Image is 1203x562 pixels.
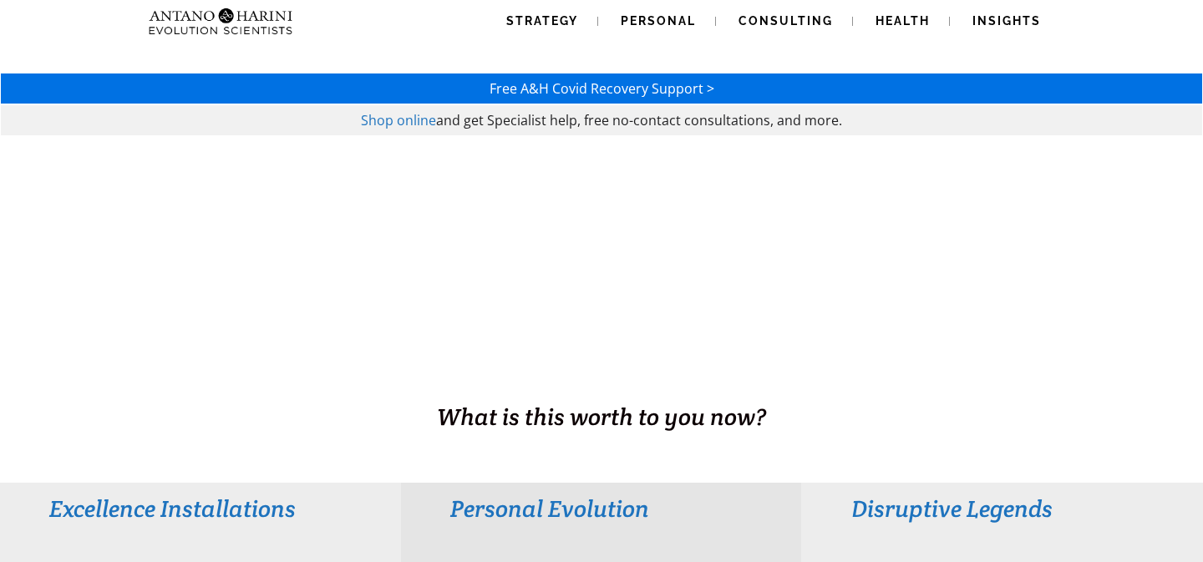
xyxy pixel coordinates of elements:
span: Personal [621,14,696,28]
span: What is this worth to you now? [437,402,766,432]
h3: Disruptive Legends [851,494,1153,524]
h3: Personal Evolution [450,494,752,524]
h1: BUSINESS. HEALTH. Family. Legacy [2,365,1201,400]
a: Shop online [361,111,436,129]
h3: Excellence Installations [49,494,351,524]
span: Insights [972,14,1041,28]
span: and get Specialist help, free no-contact consultations, and more. [436,111,842,129]
span: Consulting [739,14,833,28]
span: Health [876,14,930,28]
a: Free A&H Covid Recovery Support > [490,79,714,98]
span: Strategy [506,14,578,28]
